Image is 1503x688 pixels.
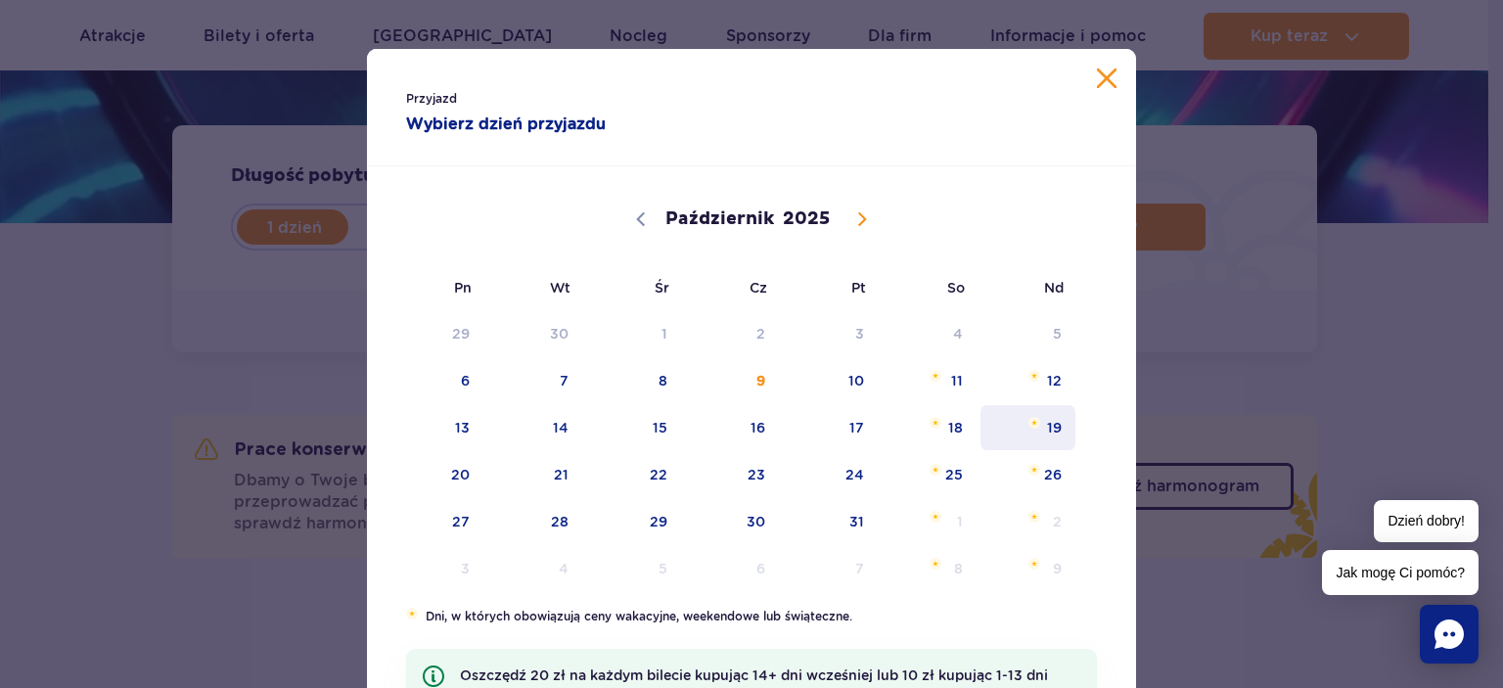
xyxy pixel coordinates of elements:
span: Październik 26, 2025 [979,452,1077,497]
span: Październik 1, 2025 [584,311,683,356]
span: Październik 28, 2025 [485,499,584,544]
span: Październik 24, 2025 [781,452,880,497]
span: Październik 29, 2025 [584,499,683,544]
strong: Wybierz dzień przyjazdu [406,113,712,136]
span: Październik 19, 2025 [979,405,1077,450]
span: Nd [979,265,1077,310]
span: Październik 23, 2025 [683,452,782,497]
span: Cz [683,265,782,310]
span: Listopad 8, 2025 [880,546,979,591]
span: Październik 20, 2025 [387,452,485,497]
span: Październik 14, 2025 [485,405,584,450]
span: Październik 7, 2025 [485,358,584,403]
span: Wrzesień 30, 2025 [485,311,584,356]
span: Pn [387,265,485,310]
span: Październik 16, 2025 [683,405,782,450]
span: Październik 27, 2025 [387,499,485,544]
span: Październik 5, 2025 [979,311,1077,356]
span: Październik 4, 2025 [880,311,979,356]
span: Październik 8, 2025 [584,358,683,403]
span: Październik 2, 2025 [683,311,782,356]
span: Październik 12, 2025 [979,358,1077,403]
span: Październik 6, 2025 [387,358,485,403]
button: Zamknij kalendarz [1097,69,1116,88]
span: Październik 31, 2025 [781,499,880,544]
span: Wrzesień 29, 2025 [387,311,485,356]
span: So [880,265,979,310]
span: Październik 18, 2025 [880,405,979,450]
span: Listopad 3, 2025 [387,546,485,591]
span: Listopad 5, 2025 [584,546,683,591]
span: Listopad 4, 2025 [485,546,584,591]
span: Październik 17, 2025 [781,405,880,450]
span: Październik 21, 2025 [485,452,584,497]
span: Październik 25, 2025 [880,452,979,497]
span: Listopad 2, 2025 [979,499,1077,544]
span: Wt [485,265,584,310]
span: Listopad 9, 2025 [979,546,1077,591]
span: Listopad 1, 2025 [880,499,979,544]
span: Przyjazd [406,89,712,109]
span: Listopad 6, 2025 [683,546,782,591]
span: Październik 9, 2025 [683,358,782,403]
li: Dni, w których obowiązują ceny wakacyjne, weekendowe lub świąteczne. [406,608,1097,625]
span: Śr [584,265,683,310]
span: Dzień dobry! [1374,500,1479,542]
span: Październik 3, 2025 [781,311,880,356]
span: Październik 30, 2025 [683,499,782,544]
span: Październik 22, 2025 [584,452,683,497]
span: Październik 13, 2025 [387,405,485,450]
span: Listopad 7, 2025 [781,546,880,591]
div: Chat [1420,605,1479,664]
span: Jak mogę Ci pomóc? [1322,550,1479,595]
span: Październik 15, 2025 [584,405,683,450]
span: Październik 11, 2025 [880,358,979,403]
span: Październik 10, 2025 [781,358,880,403]
span: Pt [781,265,880,310]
